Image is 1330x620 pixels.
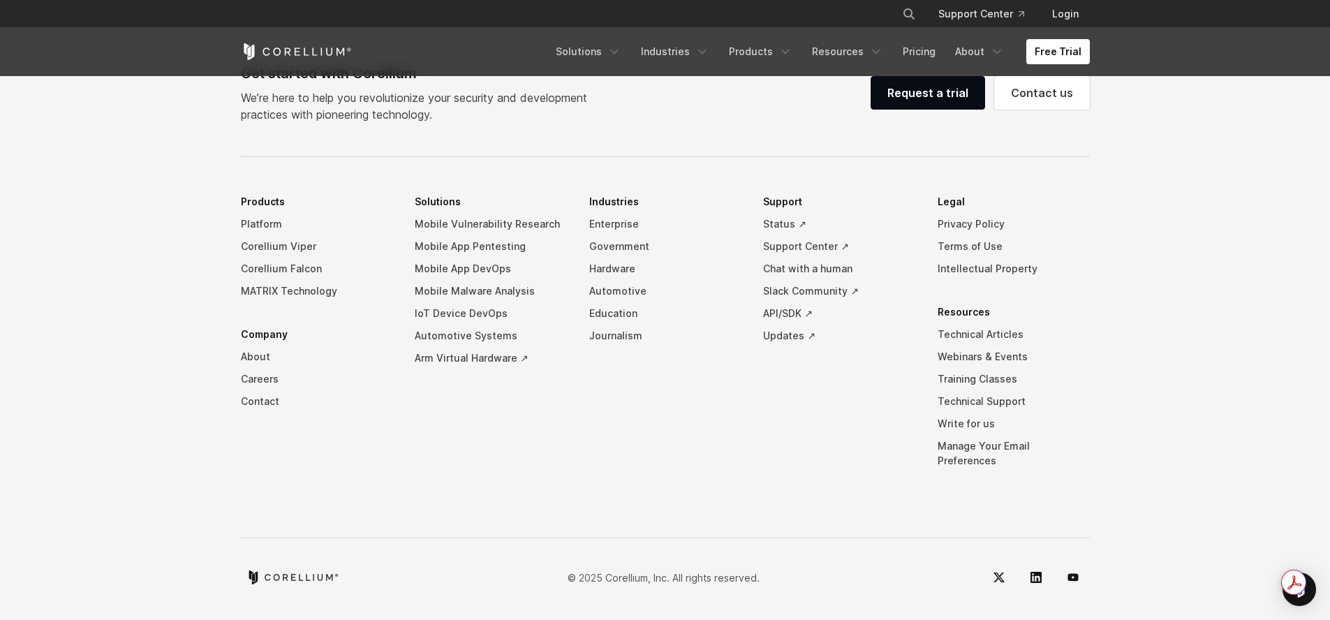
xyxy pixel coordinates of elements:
[547,39,1090,64] div: Navigation Menu
[721,39,801,64] a: Products
[241,191,1090,493] div: Navigation Menu
[938,435,1090,472] a: Manage Your Email Preferences
[241,368,393,390] a: Careers
[938,258,1090,280] a: Intellectual Property
[415,347,567,369] a: Arm Virtual Hardware ↗
[415,258,567,280] a: Mobile App DevOps
[589,235,741,258] a: Government
[415,302,567,325] a: IoT Device DevOps
[589,302,741,325] a: Education
[241,213,393,235] a: Platform
[763,280,915,302] a: Slack Community ↗
[763,235,915,258] a: Support Center ↗
[241,280,393,302] a: MATRIX Technology
[246,570,339,584] a: Corellium home
[241,89,598,123] p: We’re here to help you revolutionize your security and development practices with pioneering tech...
[415,325,567,347] a: Automotive Systems
[763,302,915,325] a: API/SDK ↗
[589,258,741,280] a: Hardware
[241,258,393,280] a: Corellium Falcon
[589,213,741,235] a: Enterprise
[589,325,741,347] a: Journalism
[241,43,352,60] a: Corellium Home
[241,235,393,258] a: Corellium Viper
[763,213,915,235] a: Status ↗
[982,561,1016,594] a: Twitter
[633,39,718,64] a: Industries
[241,390,393,413] a: Contact
[415,213,567,235] a: Mobile Vulnerability Research
[1041,1,1090,27] a: Login
[871,76,985,110] a: Request a trial
[804,39,892,64] a: Resources
[938,368,1090,390] a: Training Classes
[1026,39,1090,64] a: Free Trial
[938,323,1090,346] a: Technical Articles
[894,39,944,64] a: Pricing
[241,346,393,368] a: About
[994,76,1090,110] a: Contact us
[1056,561,1090,594] a: YouTube
[1019,561,1053,594] a: LinkedIn
[938,213,1090,235] a: Privacy Policy
[568,570,760,585] p: © 2025 Corellium, Inc. All rights reserved.
[938,390,1090,413] a: Technical Support
[415,235,567,258] a: Mobile App Pentesting
[896,1,922,27] button: Search
[763,325,915,347] a: Updates ↗
[547,39,630,64] a: Solutions
[927,1,1035,27] a: Support Center
[938,235,1090,258] a: Terms of Use
[589,280,741,302] a: Automotive
[415,280,567,302] a: Mobile Malware Analysis
[938,346,1090,368] a: Webinars & Events
[947,39,1012,64] a: About
[885,1,1090,27] div: Navigation Menu
[763,258,915,280] a: Chat with a human
[938,413,1090,435] a: Write for us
